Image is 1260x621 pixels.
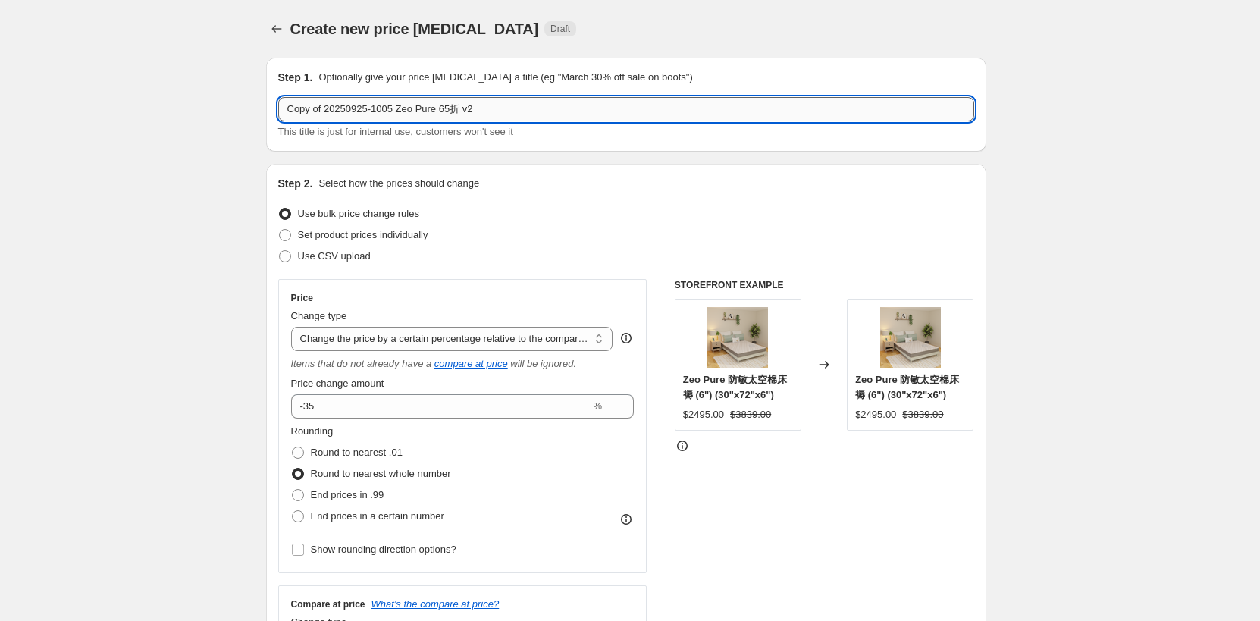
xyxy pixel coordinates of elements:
button: compare at price [434,358,508,369]
h2: Step 2. [278,176,313,191]
span: Set product prices individually [298,229,428,240]
h3: Compare at price [291,598,365,610]
button: What's the compare at price? [371,598,500,610]
strike: $3839.00 [902,407,943,422]
span: Draft [550,23,570,35]
img: 240528_ES03_6-INCH_ZEO_PURE_RENDER_5.v2_80x.png [707,307,768,368]
span: This title is just for internal use, customers won't see it [278,126,513,137]
img: 240528_ES03_6-INCH_ZEO_PURE_RENDER_5.v2_80x.png [880,307,941,368]
div: $2495.00 [683,407,724,422]
input: -20 [291,394,591,419]
span: Round to nearest whole number [311,468,451,479]
h6: STOREFRONT EXAMPLE [675,279,974,291]
i: will be ignored. [510,358,576,369]
span: Rounding [291,425,334,437]
span: End prices in a certain number [311,510,444,522]
h2: Step 1. [278,70,313,85]
div: $2495.00 [855,407,896,422]
p: Optionally give your price [MEDICAL_DATA] a title (eg "March 30% off sale on boots") [318,70,692,85]
span: Create new price [MEDICAL_DATA] [290,20,539,37]
input: 30% off holiday sale [278,97,974,121]
span: % [593,400,602,412]
span: Use CSV upload [298,250,371,262]
span: Show rounding direction options? [311,544,456,555]
span: Zeo Pure 防敏太空棉床褥 (6") (30"x72"x6") [855,374,959,400]
span: Price change amount [291,378,384,389]
span: Use bulk price change rules [298,208,419,219]
p: Select how the prices should change [318,176,479,191]
span: Zeo Pure 防敏太空棉床褥 (6") (30"x72"x6") [683,374,787,400]
strike: $3839.00 [730,407,771,422]
div: help [619,331,634,346]
span: Change type [291,310,347,321]
i: Items that do not already have a [291,358,432,369]
span: End prices in .99 [311,489,384,500]
span: Round to nearest .01 [311,447,403,458]
h3: Price [291,292,313,304]
button: Price change jobs [266,18,287,39]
